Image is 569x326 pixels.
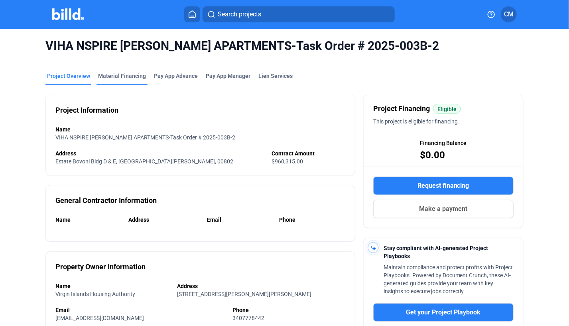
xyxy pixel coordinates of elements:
[420,149,445,161] span: $0.00
[373,103,430,114] span: Project Financing
[52,8,84,20] img: Billd Company Logo
[272,158,303,165] span: $960,315.00
[218,10,261,19] span: Search projects
[206,72,250,80] span: Pay App Manager
[504,10,514,19] span: CM
[128,225,130,231] span: -
[55,125,345,133] div: Name
[98,72,146,80] div: Material Financing
[45,38,524,54] span: VIHA NSPIRE [PERSON_NAME] APARTMENTS-Task Order # 2025-003B-2
[55,315,144,321] span: [EMAIL_ADDRESS][DOMAIN_NAME]
[272,149,345,157] div: Contract Amount
[203,6,395,22] button: Search projects
[55,225,57,231] span: -
[55,158,233,165] span: Estate Bovoni Bldg D & E, [GEOGRAPHIC_DATA][PERSON_NAME], 00802
[373,177,514,195] button: Request financing
[373,118,459,125] span: This project is eligible for financing.
[177,282,345,290] div: Address
[55,134,235,141] span: VIHA NSPIRE [PERSON_NAME] APARTMENTS-Task Order # 2025-003B-2
[55,282,169,290] div: Name
[55,291,135,297] span: Virgin Islands Housing Authority
[384,264,513,294] span: Maintain compliance and protect profits with Project Playbooks. Powered by Document Crunch, these...
[373,200,514,218] button: Make a payment
[55,261,146,272] div: Property Owner Information
[55,195,157,206] div: General Contractor Information
[207,216,271,224] div: Email
[207,225,209,231] span: -
[55,216,120,224] div: Name
[420,139,467,147] span: Financing Balance
[258,72,293,80] div: Lien Services
[55,149,264,157] div: Address
[177,291,311,297] span: [STREET_ADDRESS][PERSON_NAME][PERSON_NAME]
[279,216,345,224] div: Phone
[55,105,118,116] div: Project Information
[406,308,480,317] span: Get your Project Playbook
[373,303,514,322] button: Get your Project Playbook
[384,245,488,259] span: Stay compliant with AI-generated Project Playbooks
[128,216,199,224] div: Address
[417,181,469,191] span: Request financing
[55,306,224,314] div: Email
[501,6,517,22] button: CM
[433,104,461,114] mat-chip: Eligible
[233,315,265,321] span: 3407778442
[419,204,467,214] span: Make a payment
[279,225,281,231] span: -
[154,72,198,80] div: Pay App Advance
[233,306,345,314] div: Phone
[47,72,90,80] div: Project Overview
